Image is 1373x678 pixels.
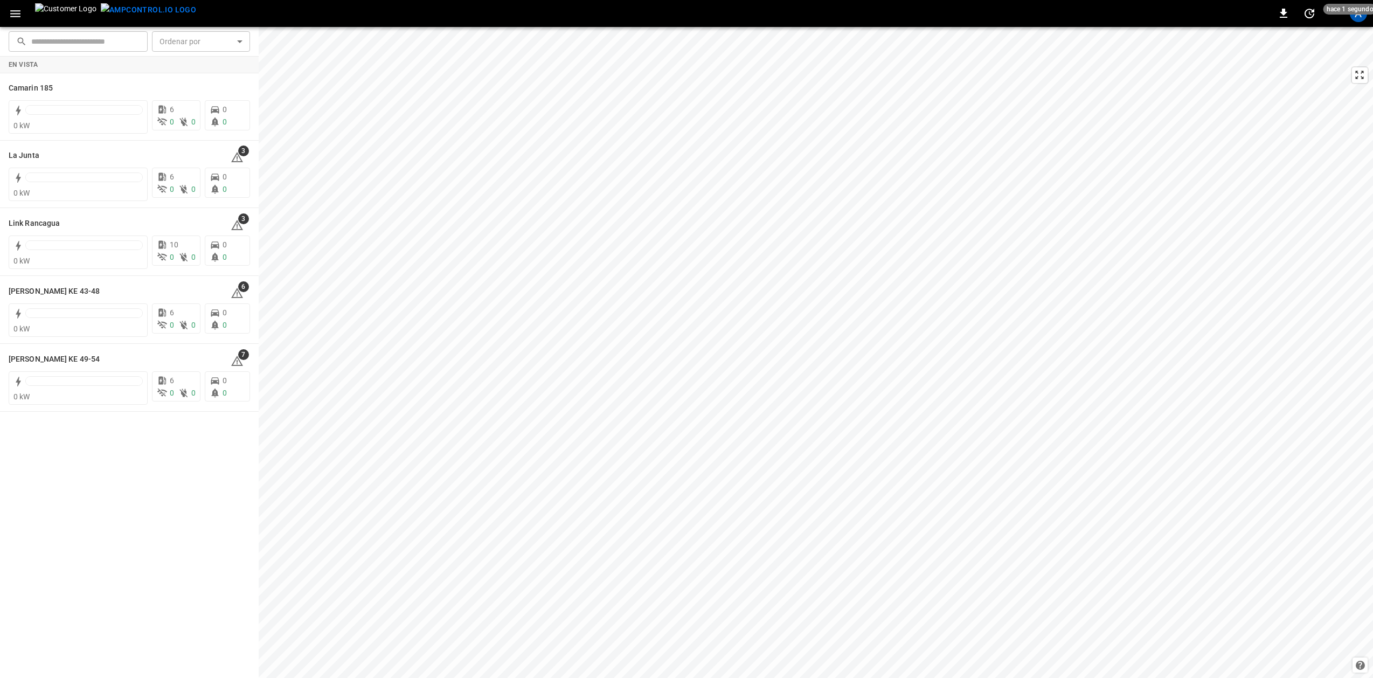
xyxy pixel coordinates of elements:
[9,354,100,365] h6: Loza Colon KE 49-54
[238,146,249,156] span: 3
[35,3,96,24] img: Customer Logo
[191,321,196,329] span: 0
[223,172,227,181] span: 0
[9,61,38,68] strong: En vista
[9,150,39,162] h6: La Junta
[170,389,174,397] span: 0
[223,105,227,114] span: 0
[170,240,178,249] span: 10
[170,117,174,126] span: 0
[9,82,53,94] h6: Camarin 185
[170,308,174,317] span: 6
[13,392,30,401] span: 0 kW
[1301,5,1318,22] button: set refresh interval
[101,3,196,17] img: ampcontrol.io logo
[238,213,249,224] span: 3
[223,389,227,397] span: 0
[170,185,174,193] span: 0
[191,117,196,126] span: 0
[223,240,227,249] span: 0
[223,376,227,385] span: 0
[170,376,174,385] span: 6
[191,185,196,193] span: 0
[223,253,227,261] span: 0
[238,281,249,292] span: 6
[170,172,174,181] span: 6
[13,121,30,130] span: 0 kW
[191,253,196,261] span: 0
[13,257,30,265] span: 0 kW
[223,308,227,317] span: 0
[13,189,30,197] span: 0 kW
[223,185,227,193] span: 0
[9,286,100,298] h6: Loza Colon KE 43-48
[238,349,249,360] span: 7
[170,321,174,329] span: 0
[170,105,174,114] span: 6
[223,321,227,329] span: 0
[191,389,196,397] span: 0
[170,253,174,261] span: 0
[13,324,30,333] span: 0 kW
[223,117,227,126] span: 0
[9,218,60,230] h6: Link Rancagua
